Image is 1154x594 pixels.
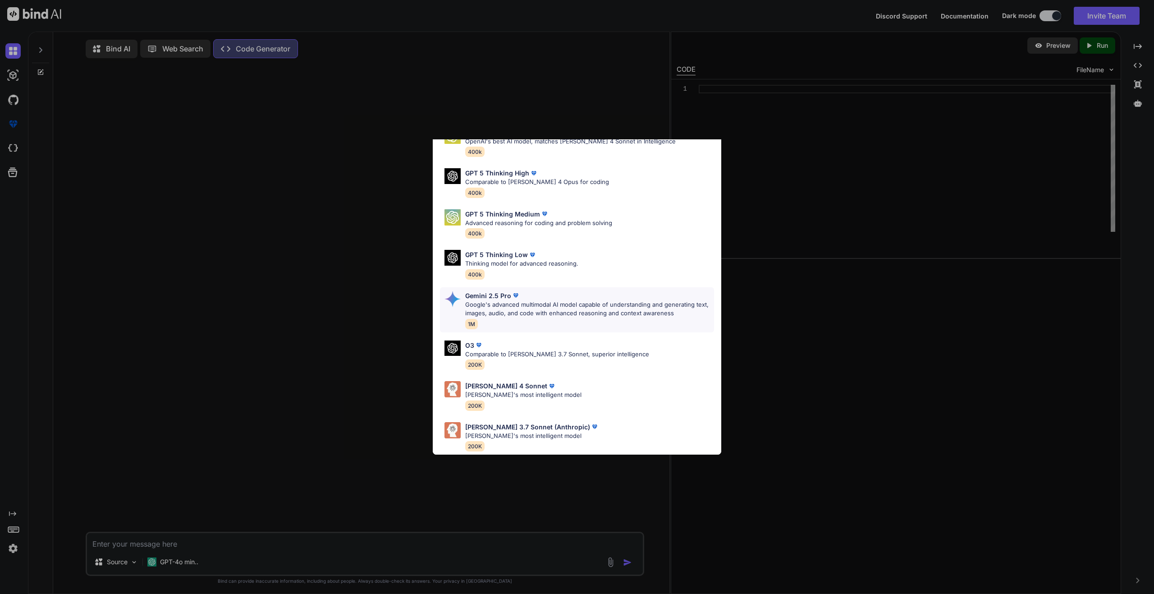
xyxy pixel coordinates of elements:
p: GPT 5 Thinking High [465,168,529,178]
img: Pick Models [444,168,461,184]
p: Google's advanced multimodal AI model capable of understanding and generating text, images, audio... [465,300,714,318]
img: premium [474,341,483,350]
img: Pick Models [444,341,461,356]
span: 400k [465,147,485,157]
p: OpenAI's best AI model, matches [PERSON_NAME] 4 Sonnet in Intelligence [465,137,676,146]
span: 400k [465,269,485,280]
p: [PERSON_NAME]'s most intelligent model [465,391,582,400]
p: Advanced reasoning for coding and problem solving [465,219,612,228]
p: GPT 5 Thinking Medium [465,209,540,219]
span: 400k [465,188,485,198]
p: Gemini 2.5 Pro [465,291,511,300]
span: 200K [465,401,485,411]
p: [PERSON_NAME] 4 Sonnet [465,381,547,391]
span: 200K [465,441,485,451]
img: Pick Models [444,209,461,226]
p: O3 [465,341,474,350]
img: premium [540,209,549,218]
img: premium [511,291,520,300]
img: Pick Models [444,291,461,307]
img: Pick Models [444,422,461,438]
img: premium [529,169,538,178]
p: GPT 5 Thinking Low [465,250,528,259]
span: 1M [465,319,478,329]
p: [PERSON_NAME]'s most intelligent model [465,432,599,441]
p: Comparable to [PERSON_NAME] 3.7 Sonnet, superior intelligence [465,350,649,359]
p: Thinking model for advanced reasoning. [465,259,578,268]
img: Pick Models [444,381,461,397]
span: 400k [465,228,485,239]
img: premium [547,382,556,391]
img: Pick Models [444,250,461,266]
p: Comparable to [PERSON_NAME] 4 Opus for coding [465,178,609,187]
img: premium [528,250,537,259]
p: [PERSON_NAME] 3.7 Sonnet (Anthropic) [465,422,590,432]
span: 200K [465,359,485,370]
img: premium [590,422,599,431]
